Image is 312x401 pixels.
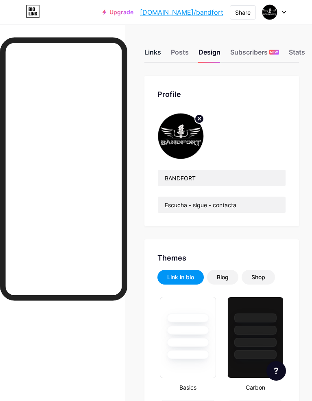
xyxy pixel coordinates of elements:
[157,252,286,263] div: Themes
[144,47,161,62] div: Links
[158,170,286,186] input: Name
[262,4,277,20] img: bandfort
[251,273,265,281] div: Shop
[103,9,133,15] a: Upgrade
[157,383,218,392] div: Basics
[199,47,220,62] div: Design
[157,89,286,100] div: Profile
[140,7,223,17] a: [DOMAIN_NAME]/bandfort
[270,50,278,55] span: NEW
[235,8,251,17] div: Share
[171,47,189,62] div: Posts
[167,273,194,281] div: Link in bio
[230,47,279,62] div: Subscribers
[289,47,305,62] div: Stats
[217,273,229,281] div: Blog
[158,197,286,213] input: Bio
[157,113,204,160] img: bandfort
[225,383,286,392] div: Carbon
